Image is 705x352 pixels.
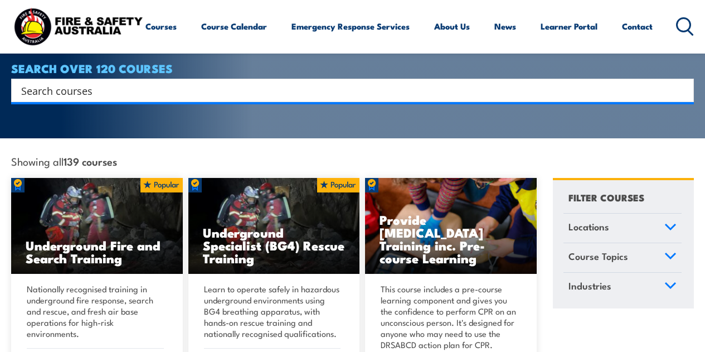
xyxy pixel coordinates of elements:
a: Learner Portal [541,13,597,40]
input: Search input [21,82,669,99]
a: Course Topics [563,243,682,272]
span: Showing all [11,155,117,167]
h4: FILTER COURSES [568,190,644,205]
button: Search magnifier button [674,83,690,98]
h3: Provide [MEDICAL_DATA] Training inc. Pre-course Learning [380,213,522,264]
a: Contact [622,13,653,40]
a: Underground Fire and Search Training [11,178,183,274]
h3: Underground Specialist (BG4) Rescue Training [203,226,346,264]
form: Search form [23,83,672,98]
a: Course Calendar [201,13,267,40]
a: Industries [563,273,682,302]
h4: SEARCH OVER 120 COURSES [11,62,694,74]
span: Industries [568,278,611,293]
img: Underground mine rescue [11,178,183,274]
strong: 139 courses [64,153,117,168]
a: Underground Specialist (BG4) Rescue Training [188,178,360,274]
a: Provide [MEDICAL_DATA] Training inc. Pre-course Learning [365,178,537,274]
img: Low Voltage Rescue and Provide CPR [365,178,537,274]
p: This course includes a pre-course learning component and gives you the confidence to perform CPR ... [381,283,518,350]
h3: Underground Fire and Search Training [26,239,168,264]
img: Underground mine rescue [188,178,360,274]
a: Locations [563,214,682,243]
p: Nationally recognised training in underground fire response, search and rescue, and fresh air bas... [27,283,164,339]
span: Locations [568,219,609,234]
a: Emergency Response Services [291,13,410,40]
a: About Us [434,13,470,40]
a: Courses [145,13,177,40]
span: Course Topics [568,249,628,264]
a: News [494,13,516,40]
p: Learn to operate safely in hazardous underground environments using BG4 breathing apparatus, with... [204,283,341,339]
